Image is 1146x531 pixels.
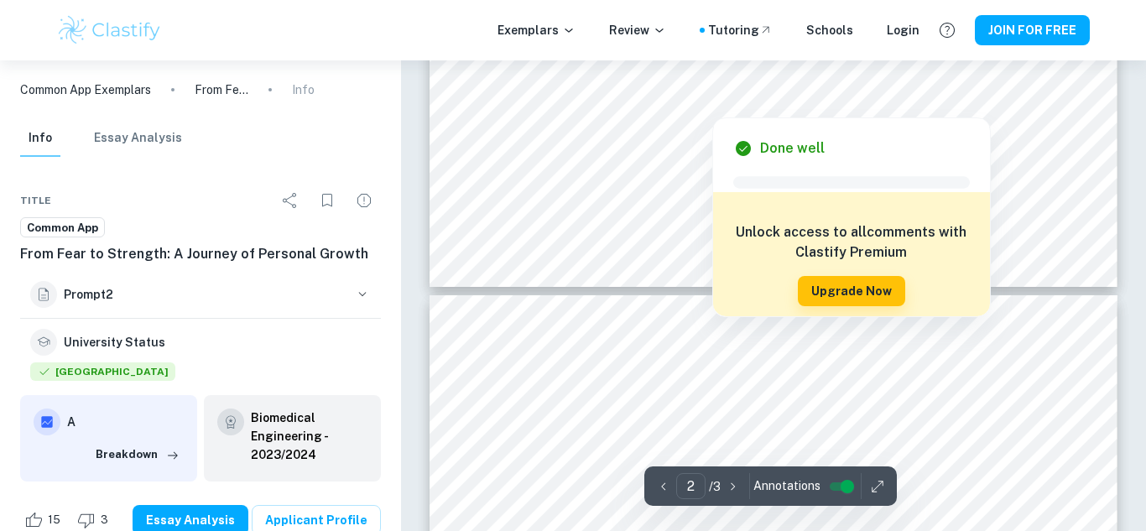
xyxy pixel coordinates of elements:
[67,413,184,431] h6: A
[753,477,820,495] span: Annotations
[798,276,905,306] button: Upgrade Now
[20,193,51,208] span: Title
[708,21,773,39] a: Tutoring
[64,285,347,304] h6: Prompt 2
[30,362,175,381] span: [GEOGRAPHIC_DATA]
[20,244,381,264] h6: From Fear to Strength: A Journey of Personal Growth
[273,184,307,217] div: Share
[20,271,381,318] button: Prompt2
[20,81,151,99] a: Common App Exemplars
[251,409,367,464] a: Biomedical Engineering - 2023/2024
[30,362,175,385] div: Accepted: Dartmouth College
[933,16,961,44] button: Help and Feedback
[310,184,344,217] div: Bookmark
[195,81,248,99] p: From Fear to Strength: A Journey of Personal Growth
[91,512,117,528] span: 3
[64,333,165,351] h6: University Status
[39,512,70,528] span: 15
[806,21,853,39] a: Schools
[20,217,105,238] a: Common App
[721,222,982,263] h6: Unlock access to all comments with Clastify Premium
[21,220,104,237] span: Common App
[975,15,1090,45] button: JOIN FOR FREE
[91,442,184,467] button: Breakdown
[709,477,721,496] p: / 3
[760,138,825,159] h6: Done well
[292,81,315,99] p: Info
[20,120,60,157] button: Info
[56,13,163,47] img: Clastify logo
[497,21,576,39] p: Exemplars
[94,120,182,157] button: Essay Analysis
[887,21,919,39] a: Login
[609,21,666,39] p: Review
[347,184,381,217] div: Report issue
